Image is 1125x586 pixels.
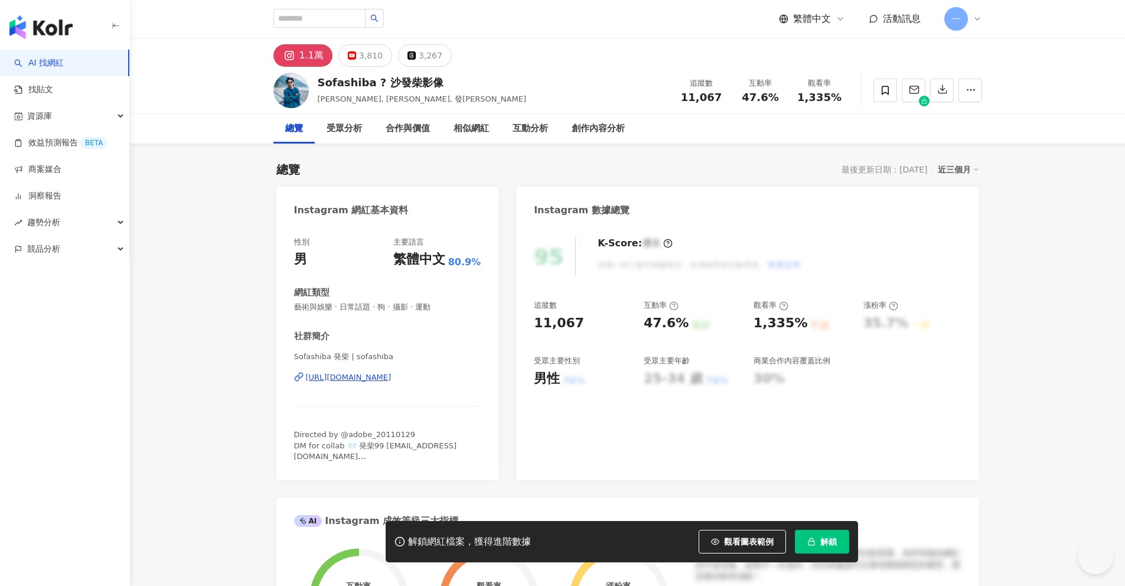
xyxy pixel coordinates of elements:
div: 繁體中文 [393,250,445,269]
div: 總覽 [285,122,303,136]
a: 效益預測報告BETA [14,137,107,149]
div: 觀看率 [797,77,842,89]
div: 漲粉率 [863,300,898,311]
div: 1,335% [754,314,808,333]
span: Sofashiba 発柴 | sofashiba [294,351,481,362]
div: 3,810 [359,47,383,64]
div: 合作與價值 [386,122,430,136]
img: KOL Avatar [273,73,309,108]
button: 3,810 [338,44,392,67]
div: 商業合作內容覆蓋比例 [754,356,830,366]
div: 最後更新日期：[DATE] [842,165,927,174]
div: 性別 [294,237,309,248]
div: 男性 [534,370,560,388]
div: 相似網紅 [454,122,489,136]
div: 1.1萬 [299,47,324,64]
div: AI [294,515,322,527]
span: [PERSON_NAME], [PERSON_NAME], 發[PERSON_NAME] [318,95,527,103]
span: 觀看圖表範例 [724,537,774,546]
button: 1.1萬 [273,44,332,67]
div: 互動率 [738,77,783,89]
span: Directed by @adobe_20110129 DM for collab 📨 発柴99 [EMAIL_ADDRESS][DOMAIN_NAME] Portfolio 作品集⬇️ [294,430,457,471]
div: 互動分析 [513,122,548,136]
a: 商案媒合 [14,164,61,175]
span: 活動訊息 [883,13,921,24]
button: 解鎖 [795,530,849,554]
div: 社群簡介 [294,330,330,343]
div: 3,267 [419,47,442,64]
span: 資源庫 [27,103,52,129]
div: Sofashiba ? 沙發柴影像 [318,75,527,90]
div: 解鎖網紅檔案，獲得進階數據 [408,536,531,548]
div: Instagram 數據總覽 [534,204,630,217]
div: 主要語言 [393,237,424,248]
div: 追蹤數 [534,300,557,311]
button: 觀看圖表範例 [699,530,786,554]
a: [URL][DOMAIN_NAME] [294,372,481,383]
div: 受眾主要性別 [534,356,580,366]
div: Instagram 網紅基本資料 [294,204,409,217]
span: 47.6% [742,92,778,103]
div: 近三個月 [938,162,979,177]
div: 互動率 [644,300,679,311]
div: 總覽 [276,161,300,178]
div: 47.6% [644,314,689,333]
div: 該網紅的互動率和漲粉率都不錯，唯獨觀看率比較普通，為同等級的網紅的中低等級，效果不一定會好，但仍然建議可以發包開箱類型的案型，應該會比較有成效！ [696,548,961,582]
span: rise [14,219,22,227]
span: 競品分析 [27,236,60,262]
span: 1,335% [797,92,842,103]
div: 男 [294,250,307,269]
span: search [370,14,379,22]
button: 3,267 [398,44,452,67]
span: 藝術與娛樂 · 日常話題 · 狗 · 攝影 · 運動 [294,302,481,312]
span: 80.9% [448,256,481,269]
span: 11,067 [681,91,722,103]
div: K-Score : [598,237,673,250]
a: searchAI 找網紅 [14,57,64,69]
div: 網紅類型 [294,287,330,299]
span: 趨勢分析 [27,209,60,236]
div: 創作內容分析 [572,122,625,136]
span: 解鎖 [820,537,837,546]
a: 洞察報告 [14,190,61,202]
span: 一 [952,12,960,25]
div: Instagram 成效等級三大指標 [294,515,458,528]
div: 受眾主要年齡 [644,356,690,366]
div: 追蹤數 [679,77,724,89]
div: 11,067 [534,314,584,333]
div: [URL][DOMAIN_NAME] [306,372,392,383]
div: 觀看率 [754,300,788,311]
div: 受眾分析 [327,122,362,136]
img: logo [9,15,73,39]
span: 繁體中文 [793,12,831,25]
a: 找貼文 [14,84,53,96]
